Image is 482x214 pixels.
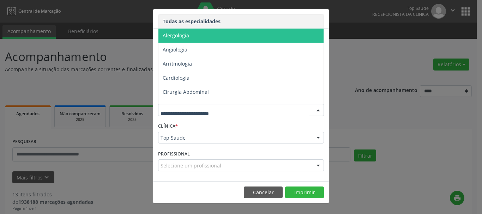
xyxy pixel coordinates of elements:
[163,74,189,81] span: Cardiologia
[158,148,190,159] label: PROFISSIONAL
[163,46,187,53] span: Angiologia
[158,14,239,23] h5: Relatório de agendamentos
[163,88,209,95] span: Cirurgia Abdominal
[163,103,206,109] span: Cirurgia Bariatrica
[163,60,192,67] span: Arritmologia
[161,134,309,141] span: Top Saude
[244,187,283,198] button: Cancelar
[315,9,329,26] button: Close
[163,18,221,25] span: Todas as especialidades
[161,162,221,169] span: Selecione um profissional
[158,121,178,132] label: CLÍNICA
[285,187,324,198] button: Imprimir
[163,32,189,39] span: Alergologia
